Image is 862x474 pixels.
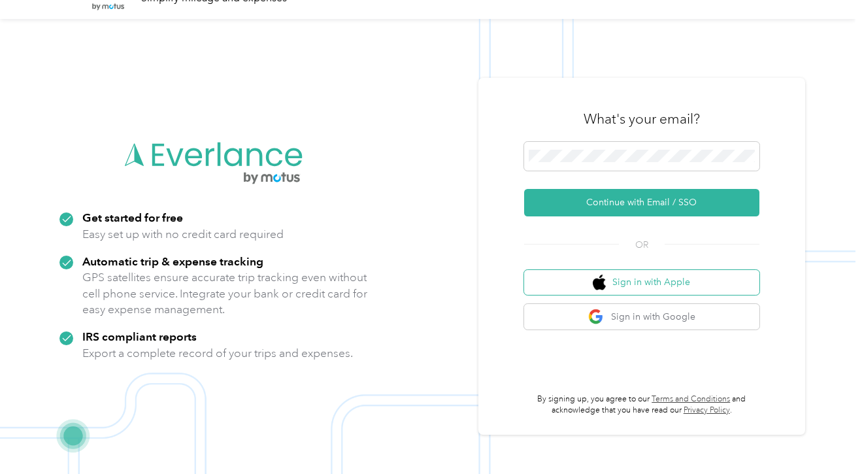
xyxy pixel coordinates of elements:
[82,254,263,268] strong: Automatic trip & expense tracking
[82,211,183,224] strong: Get started for free
[619,238,665,252] span: OR
[524,189,759,216] button: Continue with Email / SSO
[684,405,730,415] a: Privacy Policy
[82,330,197,343] strong: IRS compliant reports
[524,270,759,296] button: apple logoSign in with Apple
[82,226,284,243] p: Easy set up with no credit card required
[524,304,759,330] button: google logoSign in with Google
[82,269,368,318] p: GPS satellites ensure accurate trip tracking even without cell phone service. Integrate your bank...
[82,345,353,362] p: Export a complete record of your trips and expenses.
[588,309,605,325] img: google logo
[524,394,759,416] p: By signing up, you agree to our and acknowledge that you have read our .
[593,275,606,291] img: apple logo
[652,394,730,404] a: Terms and Conditions
[584,110,700,128] h3: What's your email?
